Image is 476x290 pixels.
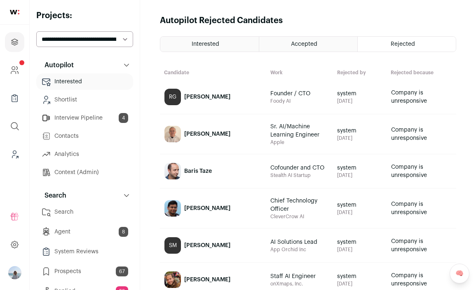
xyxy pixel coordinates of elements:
[119,113,128,123] span: 4
[337,246,382,253] span: [DATE]
[337,238,382,246] span: system
[164,163,181,179] img: 00ba070a62fb0a7af98c50e6a2074a84d12f03618d5efcafcaa34a1f907373af.jpg
[192,41,219,47] span: Interested
[270,123,329,139] span: Sr. AI/Machine Learning Engineer
[270,246,329,253] span: App Orchid Inc
[259,37,357,52] a: Accepted
[387,115,456,153] a: Company is unresponsive
[36,110,133,126] a: Interview Pipeline4
[270,90,329,98] span: Founder / CTO
[387,189,456,228] a: Company is unresponsive
[8,266,21,279] button: Open dropdown
[36,73,133,90] a: Interested
[5,144,24,164] a: Leads (Backoffice)
[116,266,128,276] span: 67
[387,80,456,113] a: Company is unresponsive
[450,264,469,283] a: 🧠
[160,65,266,80] th: Candidate
[387,65,456,80] th: Rejected because
[10,10,19,14] img: wellfound-shorthand-0d5821cbd27db2630d0214b213865d53afaa358527fdda9d0ea32b1df1b89c2c.svg
[36,204,133,220] a: Search
[337,209,382,216] span: [DATE]
[337,135,382,141] span: [DATE]
[270,213,329,220] span: CleverCrow AI
[36,164,133,181] a: Context (Admin)
[5,32,24,52] a: Projects
[36,57,133,73] button: Autopilot
[337,201,382,209] span: system
[337,127,382,135] span: system
[270,164,329,172] span: Cofounder and CTO
[160,15,283,26] h1: Autopilot Rejected Candidates
[266,65,333,80] th: Work
[387,155,456,188] a: Company is unresponsive
[164,89,181,105] div: RG
[270,172,329,179] span: Stealth AI Startup
[36,10,133,21] h2: Projects:
[36,187,133,204] button: Search
[36,224,133,240] a: Agent8
[36,243,133,260] a: System Reviews
[270,197,329,213] span: Chief Technology Officer
[184,93,230,101] span: [PERSON_NAME]
[391,41,415,47] span: Rejected
[164,237,181,254] div: SM
[119,227,128,237] span: 8
[337,281,382,287] span: [DATE]
[184,276,230,284] span: [PERSON_NAME]
[387,229,456,262] a: Company is unresponsive
[160,155,266,188] a: Baris Taze
[184,130,230,138] span: [PERSON_NAME]
[184,204,230,212] span: [PERSON_NAME]
[5,60,24,80] a: Company and ATS Settings
[270,281,329,287] span: onXmaps, Inc.
[8,266,21,279] img: 11561648-medium_jpg
[337,172,382,179] span: [DATE]
[160,189,266,228] a: [PERSON_NAME]
[270,238,329,246] span: AI Solutions Lead
[164,126,181,142] img: 8c9272885cbf097c523350caf9f6b394f1fc02139eccd019c04c361cf5669265.jpg
[36,128,133,144] a: Contacts
[40,60,74,70] p: Autopilot
[5,88,24,108] a: Company Lists
[270,272,329,281] span: Staff AI Engineer
[184,241,230,250] span: [PERSON_NAME]
[160,115,266,153] a: [PERSON_NAME]
[337,164,382,172] span: system
[184,167,212,175] span: Baris Taze
[337,272,382,281] span: system
[36,92,133,108] a: Shortlist
[40,191,66,200] p: Search
[337,98,382,104] span: [DATE]
[36,263,133,280] a: Prospects67
[270,139,329,146] span: Apple
[36,146,133,163] a: Analytics
[333,65,387,80] th: Rejected by
[160,37,259,52] a: Interested
[164,200,181,217] img: 4e4117fab3343c4c3bbae60a64e1b3902337afd73437305314047b8798ead224
[270,98,329,104] span: Foody AI
[160,80,266,113] a: RG [PERSON_NAME]
[291,41,317,47] span: Accepted
[337,90,382,98] span: system
[164,271,181,288] img: 5d2d50da00a1aa7990a85841fb888882e3a72543e4d3eb08eefaedafbbe1ea64.jpg
[160,229,266,262] a: SM [PERSON_NAME]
